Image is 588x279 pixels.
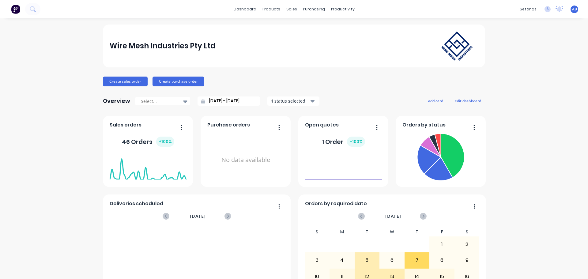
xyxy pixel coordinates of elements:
[305,121,339,129] span: Open quotes
[110,40,216,52] div: Wire Mesh Industries Pty Ltd
[330,253,354,268] div: 4
[283,5,300,14] div: sales
[429,228,454,236] div: F
[385,213,401,220] span: [DATE]
[305,228,330,236] div: S
[328,5,358,14] div: productivity
[103,77,148,86] button: Create sales order
[190,213,206,220] span: [DATE]
[424,97,447,105] button: add card
[380,253,404,268] div: 6
[347,137,365,147] div: + 100 %
[572,6,577,12] span: AB
[405,228,430,236] div: T
[11,5,20,14] img: Factory
[355,253,379,268] div: 5
[110,121,141,129] span: Sales orders
[305,253,330,268] div: 3
[454,228,480,236] div: S
[305,200,367,207] span: Orders by required date
[330,228,355,236] div: M
[430,253,454,268] div: 8
[435,25,478,66] img: Wire Mesh Industries Pty Ltd
[322,137,365,147] div: 1 Order
[122,137,174,147] div: 46 Orders
[402,121,446,129] span: Orders by status
[451,97,485,105] button: edit dashboard
[455,253,479,268] div: 9
[455,237,479,252] div: 2
[379,228,405,236] div: W
[517,5,540,14] div: settings
[207,131,284,189] div: No data available
[267,96,319,106] button: 4 status selected
[207,121,250,129] span: Purchase orders
[300,5,328,14] div: purchasing
[259,5,283,14] div: products
[153,77,204,86] button: Create purchase order
[156,137,174,147] div: + 100 %
[430,237,454,252] div: 1
[103,95,130,107] div: Overview
[271,98,309,104] div: 4 status selected
[355,228,380,236] div: T
[231,5,259,14] a: dashboard
[405,253,429,268] div: 7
